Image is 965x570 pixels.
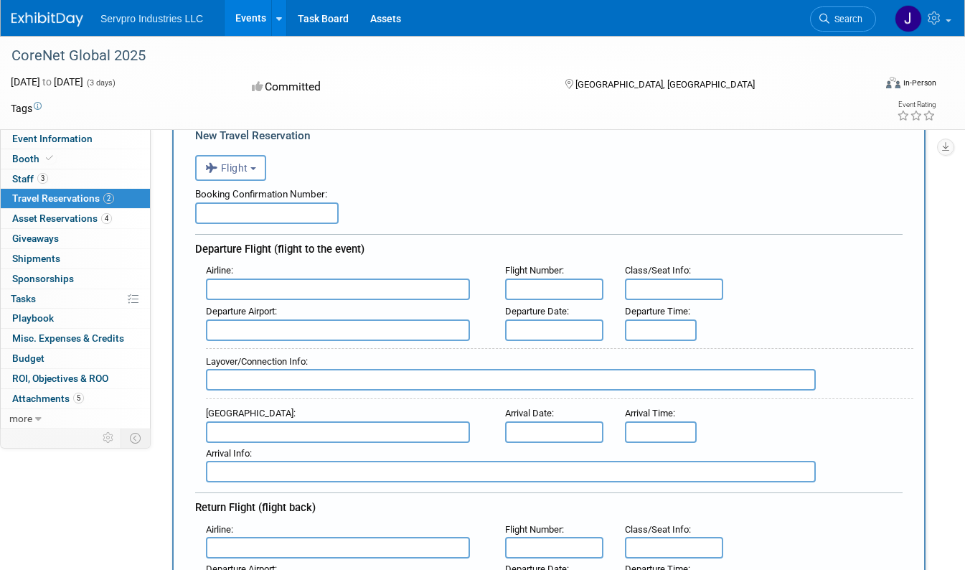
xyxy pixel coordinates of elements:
small: : [206,306,277,317]
a: ROI, Objectives & ROO [1,369,150,388]
span: Staff [12,173,48,184]
a: Asset Reservations4 [1,209,150,228]
a: Search [810,6,876,32]
small: : [505,408,554,419]
a: Attachments5 [1,389,150,408]
span: Playbook [12,312,54,324]
span: Class/Seat Info [625,265,689,276]
a: Staff3 [1,169,150,189]
small: : [206,356,308,367]
a: Sponsorships [1,269,150,289]
div: Event Format [800,75,936,96]
small: : [505,265,564,276]
a: Booth [1,149,150,169]
span: 2 [103,193,114,204]
span: Departure Date [505,306,567,317]
span: Misc. Expenses & Credits [12,332,124,344]
small: : [625,306,690,317]
div: Event Rating [897,101,936,108]
span: Class/Seat Info [625,524,689,535]
small: : [206,524,233,535]
span: Flight [205,162,248,174]
span: [GEOGRAPHIC_DATA] [206,408,293,419]
small: : [206,265,233,276]
span: Search [829,14,862,24]
div: Booking Confirmation Number: [195,181,903,202]
small: : [625,265,691,276]
span: 3 [37,173,48,184]
a: Event Information [1,129,150,149]
span: to [40,76,54,88]
span: Return Flight (flight back) [195,501,316,514]
span: [GEOGRAPHIC_DATA], [GEOGRAPHIC_DATA] [575,79,755,90]
span: Tasks [11,293,36,304]
a: Tasks [1,289,150,309]
span: Arrival Info [206,448,250,459]
span: Flight Number [505,524,562,535]
img: ExhibitDay [11,12,83,27]
span: Giveaways [12,233,59,244]
span: Departure Flight (flight to the event) [195,243,364,256]
a: more [1,409,150,429]
span: Arrival Time [625,408,673,419]
div: New Travel Reservation [195,128,903,144]
span: Airline [206,524,231,535]
span: Travel Reservations [12,192,114,204]
span: Layover/Connection Info [206,356,306,367]
small: : [625,524,691,535]
a: Budget [1,349,150,368]
div: In-Person [903,78,936,88]
small: : [206,448,252,459]
div: CoreNet Global 2025 [6,43,857,69]
a: Travel Reservations2 [1,189,150,208]
span: ROI, Objectives & ROO [12,373,108,384]
span: Event Information [12,133,93,144]
span: more [9,413,32,424]
img: Format-Inperson.png [886,77,900,88]
body: Rich Text Area. Press ALT-0 for help. [8,6,687,21]
i: Booth reservation complete [46,154,53,162]
span: [DATE] [DATE] [11,76,83,88]
img: Jeremy Jackson [895,5,922,32]
span: Flight Number [505,265,562,276]
button: Flight [195,155,266,181]
span: Sponsorships [12,273,74,284]
td: Personalize Event Tab Strip [96,429,121,447]
span: Servpro Industries LLC [100,13,203,24]
a: Giveaways [1,229,150,248]
small: : [505,524,564,535]
a: Playbook [1,309,150,328]
span: Departure Airport [206,306,275,317]
span: Arrival Date [505,408,552,419]
span: Departure Time [625,306,688,317]
div: Committed [248,75,542,100]
span: Asset Reservations [12,212,112,224]
span: (3 days) [85,78,116,88]
small: : [625,408,675,419]
small: : [505,306,569,317]
small: : [206,408,296,419]
a: Misc. Expenses & Credits [1,329,150,348]
span: Shipments [12,253,60,264]
td: Tags [11,101,42,116]
span: Attachments [12,393,84,404]
span: Booth [12,153,56,164]
a: Shipments [1,249,150,268]
span: 4 [101,213,112,224]
span: 5 [73,393,84,403]
td: Toggle Event Tabs [121,429,151,447]
span: Budget [12,352,44,364]
span: Airline [206,265,231,276]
